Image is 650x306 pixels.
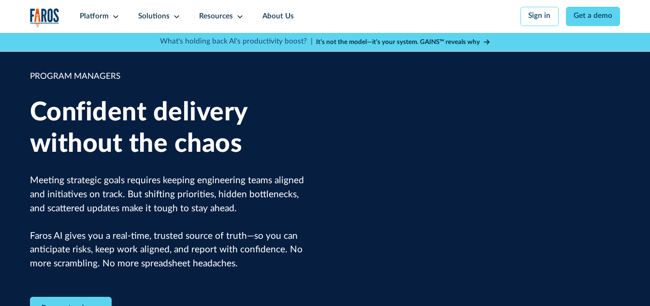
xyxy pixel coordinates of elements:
[30,97,311,159] h1: Confident delivery without the chaos
[30,70,311,83] div: PROGRAM MANAGERS
[566,7,621,26] a: Get a demo
[520,7,559,26] a: Sign in
[138,11,170,22] div: Solutions
[30,8,59,28] img: Logo of the analytics and reporting company Faros.
[80,11,109,22] div: Platform
[316,39,480,45] strong: It’s not the model—it’s your system. GAINS™ reveals why
[30,174,311,271] p: Meeting strategic goals requires keeping engineering teams aligned and initiatives on track. But ...
[199,11,233,22] div: Resources
[316,37,490,47] a: It’s not the model—it’s your system. GAINS™ reveals why
[30,8,59,28] a: home
[160,36,313,47] p: What's holding back AI's productivity boost? |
